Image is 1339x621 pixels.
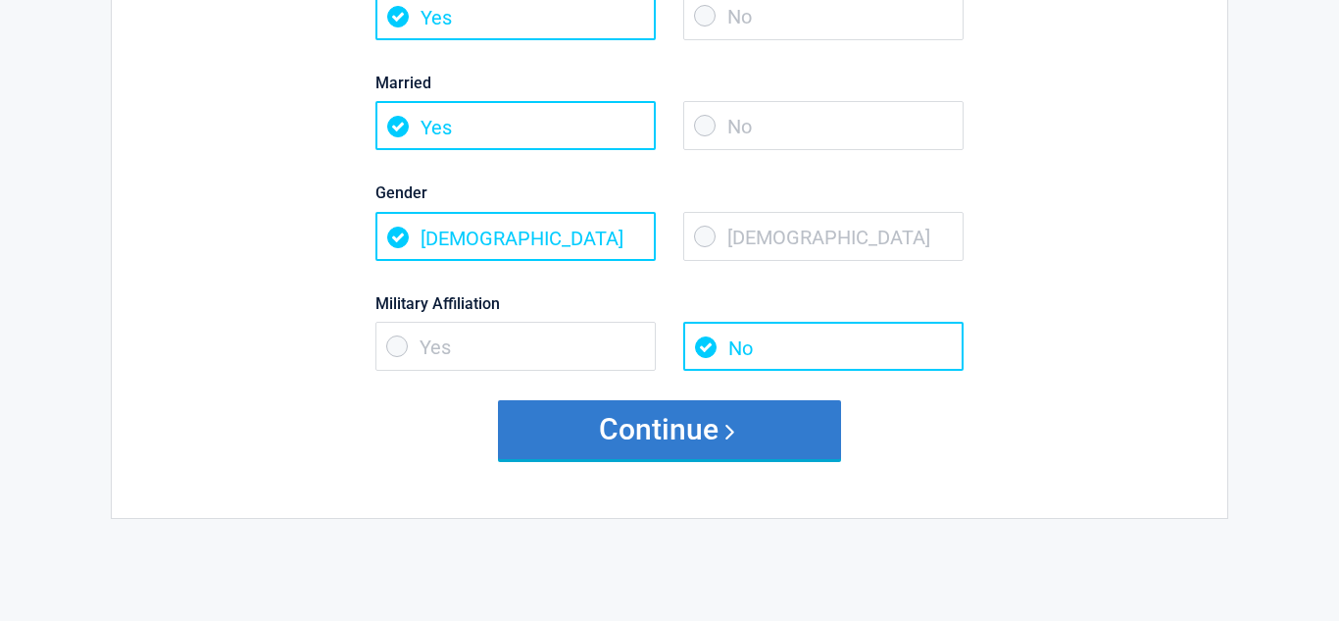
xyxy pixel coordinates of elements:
[375,290,964,317] label: Military Affiliation
[375,212,656,261] span: [DEMOGRAPHIC_DATA]
[498,400,841,459] button: Continue
[683,101,964,150] span: No
[683,212,964,261] span: [DEMOGRAPHIC_DATA]
[375,70,964,96] label: Married
[683,322,964,371] span: No
[375,180,964,206] label: Gender
[375,322,656,371] span: Yes
[375,101,656,150] span: Yes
